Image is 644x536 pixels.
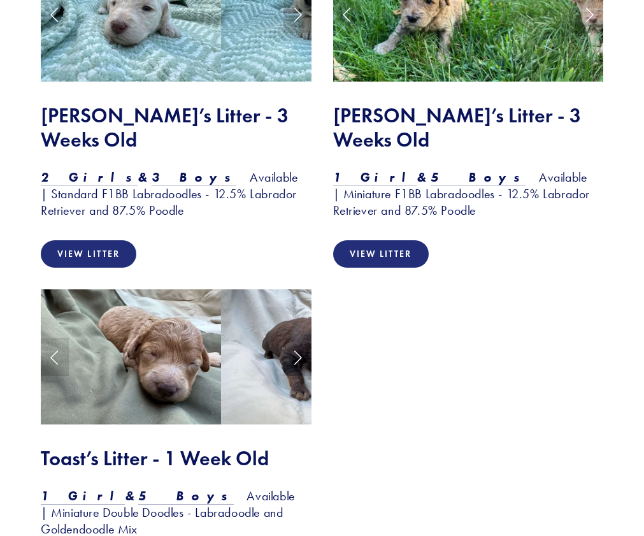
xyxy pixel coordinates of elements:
a: View Litter [41,240,136,268]
em: & [417,170,431,185]
a: 5 Boys [138,488,234,505]
img: Waylon 1.jpg [221,289,401,424]
a: 1 Girl [41,488,125,505]
a: 3 Boys [152,170,237,186]
a: Next Slide [283,338,311,376]
h2: [PERSON_NAME]’s Litter - 3 Weeks Old [41,103,311,152]
a: View Litter [333,240,429,268]
a: 5 Boys [431,170,526,186]
a: Previous Slide [41,338,69,376]
em: 3 Boys [152,170,237,185]
em: 1 Girl [41,488,125,503]
h3: Available | Standard F1BB Labradoodles - 12.5% Labrador Retriever and 87.5% Poodle [41,169,311,219]
em: & [125,488,139,503]
h2: Toast’s Litter - 1 Week Old [41,446,311,470]
img: Dolly 1.jpg [41,289,221,424]
em: 5 Boys [431,170,526,185]
em: & [138,170,152,185]
a: 2 Girls [41,170,138,186]
h2: [PERSON_NAME]’s Litter - 3 Weeks Old [333,103,604,152]
h3: Available | Miniature F1BB Labradoodles - 12.5% Labrador Retriever and 87.5% Poodle [333,169,604,219]
a: 1 Girl [333,170,417,186]
em: 2 Girls [41,170,138,185]
em: 5 Boys [138,488,234,503]
em: 1 Girl [333,170,417,185]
